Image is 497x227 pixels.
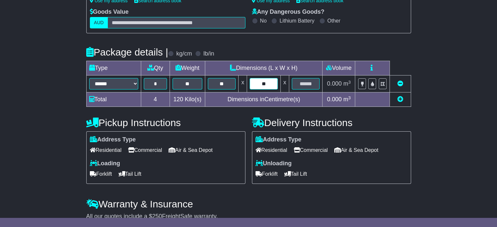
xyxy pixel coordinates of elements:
h4: Pickup Instructions [86,117,245,128]
span: 120 [173,96,183,103]
span: Tail Lift [284,169,307,179]
td: Dimensions (L x W x H) [205,61,322,75]
span: m [343,96,351,103]
a: Remove this item [397,80,403,87]
label: Address Type [256,136,302,143]
h4: Package details | [86,47,168,57]
span: Commercial [294,145,328,155]
span: Forklift [256,169,278,179]
sup: 3 [348,80,351,85]
td: Volume [323,61,355,75]
span: Tail Lift [119,169,141,179]
td: x [280,75,289,92]
span: Air & Sea Depot [169,145,213,155]
label: Unloading [256,160,292,167]
span: Air & Sea Depot [334,145,378,155]
span: Forklift [90,169,112,179]
label: AUD [90,17,108,28]
div: All our quotes include a $ FreightSafe warranty. [86,213,411,220]
label: Any Dangerous Goods? [252,8,324,16]
span: 250 [152,213,162,219]
label: kg/cm [176,50,192,57]
label: No [260,18,267,24]
span: 0.000 [327,80,342,87]
label: Loading [90,160,120,167]
sup: 3 [348,95,351,100]
label: Other [327,18,340,24]
td: Weight [170,61,205,75]
h4: Warranty & Insurance [86,199,411,209]
label: lb/in [203,50,214,57]
h4: Delivery Instructions [252,117,411,128]
label: Lithium Battery [279,18,314,24]
span: Residential [90,145,122,155]
label: Goods Value [90,8,129,16]
td: Type [86,61,141,75]
td: Qty [141,61,170,75]
span: 0.000 [327,96,342,103]
span: m [343,80,351,87]
td: Kilo(s) [170,92,205,107]
td: x [239,75,247,92]
td: Total [86,92,141,107]
span: Commercial [128,145,162,155]
span: Residential [256,145,287,155]
a: Add new item [397,96,403,103]
label: Address Type [90,136,136,143]
td: 4 [141,92,170,107]
td: Dimensions in Centimetre(s) [205,92,322,107]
